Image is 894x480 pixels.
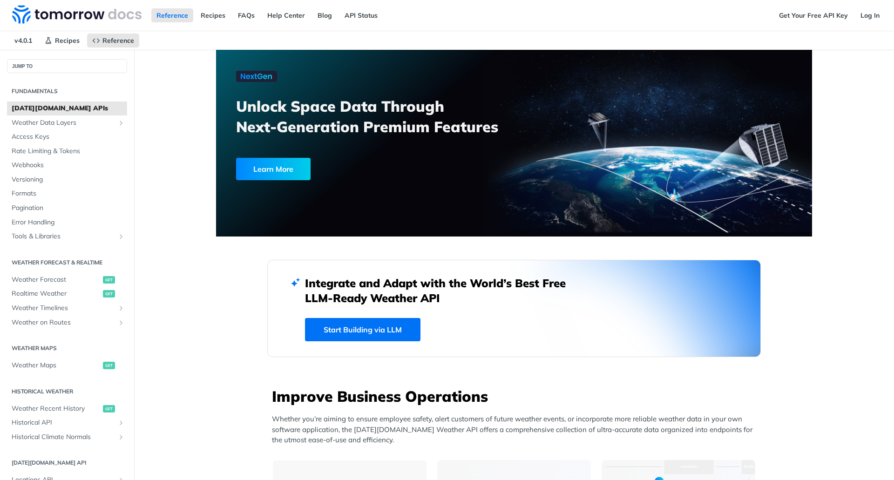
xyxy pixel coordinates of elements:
h3: Unlock Space Data Through Next-Generation Premium Features [236,96,524,137]
span: Realtime Weather [12,289,101,298]
span: Weather Recent History [12,404,101,413]
h3: Improve Business Operations [272,386,761,406]
button: Show subpages for Weather Timelines [117,304,125,312]
a: [DATE][DOMAIN_NAME] APIs [7,101,127,115]
a: Tools & LibrariesShow subpages for Tools & Libraries [7,230,127,243]
span: Rate Limiting & Tokens [12,147,125,156]
span: Recipes [55,36,80,45]
h2: Fundamentals [7,87,127,95]
a: Rate Limiting & Tokens [7,144,127,158]
a: Weather Forecastget [7,273,127,287]
a: Weather Mapsget [7,358,127,372]
span: v4.0.1 [9,34,37,47]
a: Weather Data LayersShow subpages for Weather Data Layers [7,116,127,130]
span: get [103,405,115,412]
a: Get Your Free API Key [774,8,853,22]
span: Error Handling [12,218,125,227]
a: Weather Recent Historyget [7,402,127,416]
button: Show subpages for Tools & Libraries [117,233,125,240]
a: Reference [87,34,139,47]
span: Weather Maps [12,361,101,370]
a: Help Center [262,8,310,22]
a: Start Building via LLM [305,318,420,341]
span: Tools & Libraries [12,232,115,241]
a: Learn More [236,158,467,180]
span: get [103,290,115,297]
span: get [103,362,115,369]
button: Show subpages for Weather Data Layers [117,119,125,127]
a: Pagination [7,201,127,215]
span: [DATE][DOMAIN_NAME] APIs [12,104,125,113]
button: Show subpages for Historical API [117,419,125,426]
a: Versioning [7,173,127,187]
h2: Weather Forecast & realtime [7,258,127,267]
span: Versioning [12,175,125,184]
a: Recipes [40,34,85,47]
span: Formats [12,189,125,198]
a: Realtime Weatherget [7,287,127,301]
a: Error Handling [7,216,127,230]
h2: [DATE][DOMAIN_NAME] API [7,459,127,467]
img: NextGen [236,71,277,82]
span: Webhooks [12,161,125,170]
a: Formats [7,187,127,201]
a: Log In [855,8,885,22]
a: Recipes [196,8,230,22]
a: Access Keys [7,130,127,144]
span: Pagination [12,203,125,213]
span: Weather Data Layers [12,118,115,128]
a: FAQs [233,8,260,22]
a: Historical Climate NormalsShow subpages for Historical Climate Normals [7,430,127,444]
img: Tomorrow.io Weather API Docs [12,5,142,24]
button: Show subpages for Weather on Routes [117,319,125,326]
h2: Historical Weather [7,387,127,396]
span: Historical Climate Normals [12,433,115,442]
span: get [103,276,115,284]
button: JUMP TO [7,59,127,73]
span: Weather Timelines [12,304,115,313]
a: Historical APIShow subpages for Historical API [7,416,127,430]
a: Webhooks [7,158,127,172]
span: Reference [102,36,134,45]
h2: Weather Maps [7,344,127,352]
span: Weather on Routes [12,318,115,327]
p: Whether you’re aiming to ensure employee safety, alert customers of future weather events, or inc... [272,414,761,446]
button: Show subpages for Historical Climate Normals [117,433,125,441]
span: Weather Forecast [12,275,101,284]
a: Weather on RoutesShow subpages for Weather on Routes [7,316,127,330]
a: Weather TimelinesShow subpages for Weather Timelines [7,301,127,315]
h2: Integrate and Adapt with the World’s Best Free LLM-Ready Weather API [305,276,580,305]
a: Blog [312,8,337,22]
span: Access Keys [12,132,125,142]
div: Learn More [236,158,311,180]
a: Reference [151,8,193,22]
span: Historical API [12,418,115,427]
a: API Status [339,8,383,22]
